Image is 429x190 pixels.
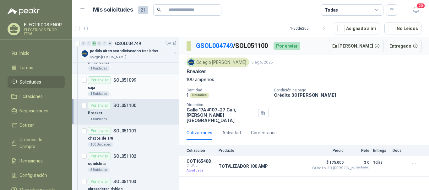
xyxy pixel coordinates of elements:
p: chazos de 1/8 [88,136,113,141]
p: pedido aires acondicionados traslados [90,48,158,54]
div: Por enviar [88,102,111,109]
span: C: [DATE] [187,164,215,167]
div: Actividad [222,129,241,136]
div: Por enviar [88,178,111,185]
a: Configuración [8,169,65,181]
p: Entrega [373,148,389,153]
p: ELECTRICOS ENOR LTDA [24,28,65,36]
img: Company Logo [188,59,195,66]
div: Cotizaciones [187,129,212,136]
div: Por enviar [88,127,111,135]
img: Company Logo [81,50,89,57]
a: Solicitudes [8,76,65,88]
a: GSOL004749 [196,42,233,49]
div: 1 Unidades [88,91,110,96]
span: $ 175.000 [312,159,344,166]
span: Negociaciones [19,107,48,114]
div: Por enviar [88,152,111,160]
span: 21 [138,6,148,14]
p: / SOL051100 [196,41,269,51]
p: Breaker [88,110,102,116]
a: Órdenes de Compra [8,134,65,152]
p: SOL051099 [113,78,136,82]
p: Cotización [187,148,215,153]
p: [DATE] [166,41,176,47]
div: Incluido [355,165,369,170]
p: Calle 17A #107-27 Cali , [PERSON_NAME][GEOGRAPHIC_DATA] [187,107,256,123]
span: Solicitudes [19,79,41,85]
span: Crédito 30 [PERSON_NAME] [312,166,344,170]
div: Comentarios [251,129,277,136]
div: 15 [92,41,96,46]
p: COT165408 [187,159,215,164]
span: Inicio [19,50,30,57]
p: SOL051101 [113,129,136,133]
a: Remisiones [8,155,65,167]
span: Cotizar [19,122,34,129]
p: Colegio [PERSON_NAME] [90,55,126,60]
p: Cantidad [187,88,269,92]
p: conduleta [88,161,106,167]
h1: Mis solicitudes [93,5,133,14]
p: 1 [187,92,188,98]
div: 5 Unidades [88,167,110,172]
div: 0 [81,41,86,46]
button: Asignado a mi [334,23,379,34]
span: Tareas [19,64,33,71]
a: Inicio [8,47,65,59]
p: Precio [312,148,344,153]
div: 0 [97,41,102,46]
a: Licitaciones [8,90,65,102]
p: 1 días [373,159,389,166]
p: TOTALIZADOR 100 AMP [219,164,268,169]
p: Producto [219,148,308,153]
a: Por enviarSOL051101chazos de 1/8100 Unidades [72,125,179,150]
div: Unidades [190,93,209,98]
a: Cotizar [8,119,65,131]
p: Adjudicada [187,167,215,174]
p: 100 amperios [187,76,421,83]
p: Dirección [187,103,256,107]
span: search [157,8,161,12]
a: Por enviarSOL051102conduleta5 Unidades [72,150,179,175]
p: $ 0 [347,159,369,166]
span: Configuración [19,172,47,179]
span: Licitaciones [19,93,43,100]
div: 1 Unidades [88,66,110,71]
a: Por enviarSOL051099caja1 Unidades [72,74,179,99]
div: Todas [325,7,338,13]
p: Breaker [187,68,206,75]
p: caja [88,85,95,91]
p: Crédito 30 [PERSON_NAME] [274,92,426,98]
p: SOL051103 [113,179,136,184]
div: 0 [86,41,91,46]
p: Condición de pago [274,88,426,92]
p: ELECTRICOS ENOR [24,23,65,27]
span: Órdenes de Compra [19,136,59,150]
p: 5 ago, 2025 [252,59,273,65]
span: 20 [416,3,425,9]
div: 1 - 50 de 205 [290,23,329,33]
button: No Leídos [384,23,421,34]
p: Docs [393,148,405,153]
div: Colegio [PERSON_NAME] [187,58,249,67]
img: Logo peakr [8,8,40,15]
p: Flete [347,148,369,153]
p: GSOL004749 [115,41,141,46]
button: En [PERSON_NAME] [329,40,383,52]
div: Por enviar [88,76,111,84]
p: SOL051102 [113,154,136,158]
div: 0 [108,41,112,46]
a: Por enviarSOL051100Breaker1 Unidades [72,99,179,125]
div: 1 Unidades [88,117,110,122]
p: SOL051100 [113,103,136,108]
button: 20 [410,4,421,16]
span: Remisiones [19,157,43,164]
div: 0 [102,41,107,46]
a: 0 0 15 0 0 0 GSOL004749[DATE] Company Logopedido aires acondicionados trasladosColegio [PERSON_NAME] [81,40,177,60]
a: Tareas [8,62,65,74]
button: Entregado [386,40,422,52]
a: Negociaciones [8,105,65,117]
div: Por enviar [274,42,300,50]
div: 100 Unidades [88,142,113,147]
